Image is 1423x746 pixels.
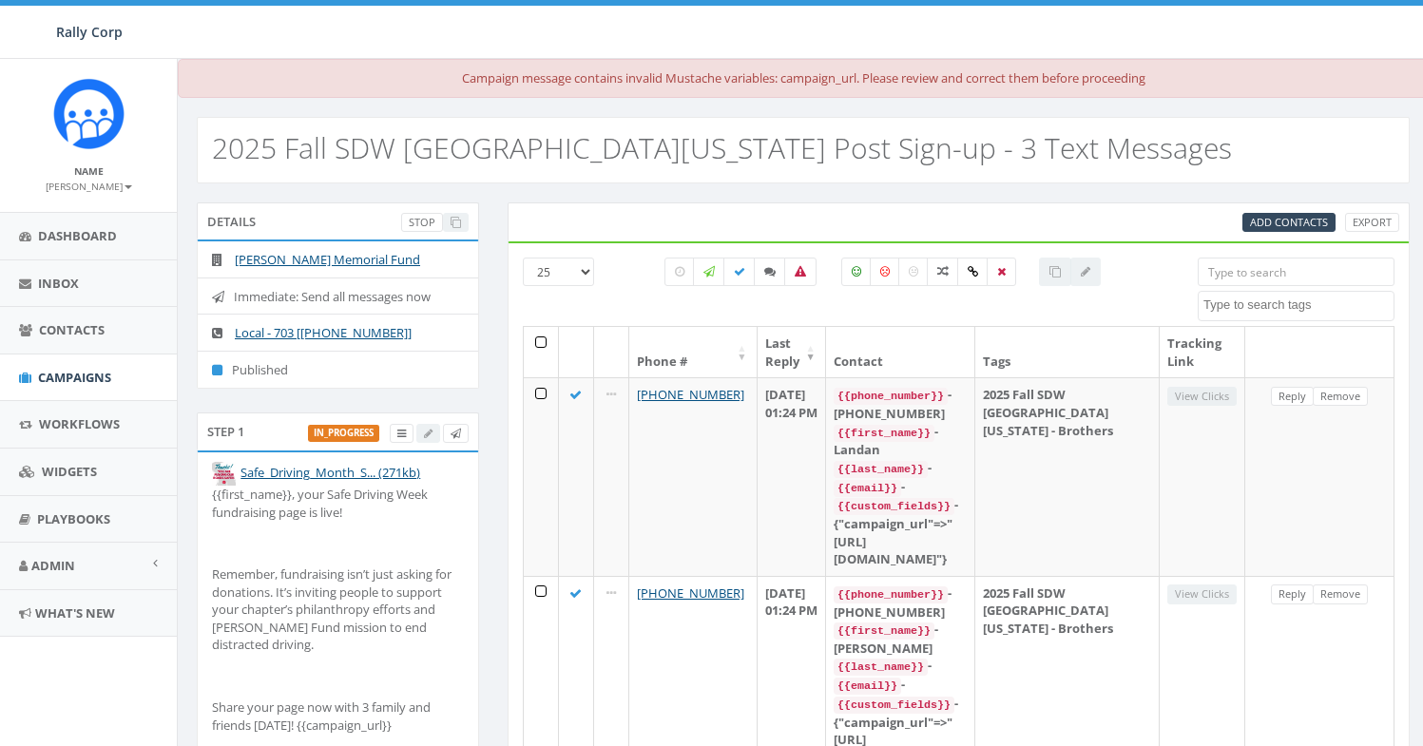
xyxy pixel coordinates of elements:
a: Export [1345,213,1399,233]
div: Step 1 [197,412,479,450]
a: Remove [1313,387,1368,407]
span: Workflows [39,415,120,432]
code: {{custom_fields}} [834,498,954,515]
div: - {"campaign_url"=>"[URL][DOMAIN_NAME]"} [834,496,967,567]
a: Reply [1271,387,1314,407]
label: Positive [841,258,872,286]
label: Removed [987,258,1016,286]
code: {{first_name}} [834,425,934,442]
small: Name [74,164,104,178]
code: {{custom_fields}} [834,697,954,714]
code: {{first_name}} [834,622,934,640]
li: Immediate: Send all messages now [198,277,478,316]
div: - [PHONE_NUMBER] [834,584,967,621]
span: Send Test Message [451,426,461,440]
span: View Campaign Delivery Statistics [397,426,406,440]
li: Published [198,351,478,389]
label: Bounced [784,258,817,286]
span: Campaigns [38,369,111,386]
span: CSV files only [1250,215,1328,229]
div: - [834,459,967,478]
p: Share your page now with 3 family and friends [DATE]! {{campaign_url}} [212,698,464,734]
label: Negative [870,258,900,286]
div: - [834,478,967,497]
input: Type to search [1198,258,1394,286]
div: Details [197,202,479,240]
label: in_progress [308,425,379,442]
div: - [PERSON_NAME] [834,621,967,657]
div: - [834,657,967,676]
a: Safe_Driving_Month_S... (271kb) [240,464,420,481]
th: Tracking Link [1160,327,1245,377]
label: Mixed [927,258,959,286]
label: Delivered [723,258,756,286]
td: 2025 Fall SDW [GEOGRAPHIC_DATA] [US_STATE] - Brothers [975,377,1160,575]
th: Phone #: activate to sort column ascending [629,327,758,377]
span: Playbooks [37,510,110,527]
code: {{last_name}} [834,659,928,676]
code: {{last_name}} [834,461,928,478]
span: Widgets [42,463,97,480]
span: Add Contacts [1250,215,1328,229]
code: {{phone_number}} [834,388,948,405]
div: - [PHONE_NUMBER] [834,386,967,422]
th: Tags [975,327,1160,377]
i: Immediate: Send all messages now [212,291,234,303]
code: {{email}} [834,480,901,497]
span: Rally Corp [56,23,123,41]
p: Remember, fundraising isn’t just asking for donations. It’s inviting people to support your chapt... [212,565,464,654]
label: Sending [693,258,725,286]
a: Stop [401,213,443,233]
code: {{phone_number}} [834,586,948,603]
label: Link Clicked [957,258,989,286]
i: Published [212,364,232,376]
td: [DATE] 01:24 PM [758,377,826,575]
div: - [834,676,967,695]
label: Neutral [898,258,929,286]
span: Admin [31,557,75,574]
th: Contact [826,327,975,377]
a: [PHONE_NUMBER] [637,386,744,403]
a: [PERSON_NAME] Memorial Fund [235,251,420,268]
span: Dashboard [38,227,117,244]
code: {{email}} [834,678,901,695]
a: Reply [1271,584,1314,604]
span: Inbox [38,275,79,292]
img: Icon_1.png [53,78,125,149]
textarea: Search [1203,296,1394,314]
a: [PERSON_NAME] [46,177,132,194]
h2: 2025 Fall SDW [GEOGRAPHIC_DATA][US_STATE] Post Sign-up - 3 Text Messages [212,132,1232,163]
a: [PHONE_NUMBER] [637,584,744,602]
a: Local - 703 [[PHONE_NUMBER]] [235,324,412,341]
div: - Landan [834,423,967,459]
span: Contacts [39,321,105,338]
label: Pending [664,258,695,286]
small: [PERSON_NAME] [46,180,132,193]
p: {{first_name}}, your Safe Driving Week fundraising page is live! [212,486,464,521]
a: Remove [1313,584,1368,604]
label: Replied [754,258,786,286]
th: Last Reply: activate to sort column ascending [758,327,826,377]
span: What's New [35,604,115,622]
a: Add Contacts [1242,213,1336,233]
